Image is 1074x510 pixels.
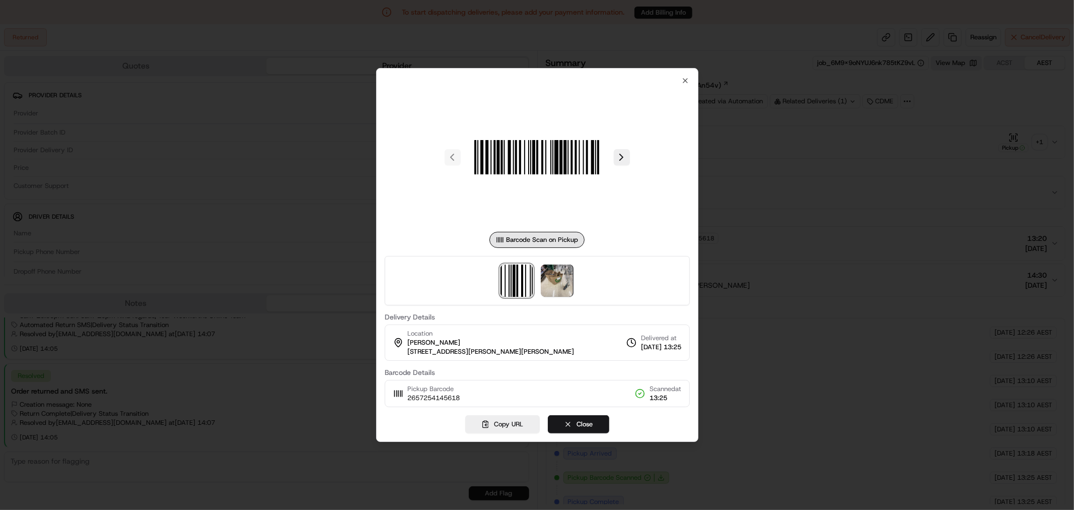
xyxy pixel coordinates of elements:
span: [PERSON_NAME] [407,338,460,347]
img: barcode_scan_on_pickup image [500,265,533,297]
span: Delivered at [640,334,681,343]
span: [DATE] 13:25 [640,343,681,352]
span: 13:25 [649,394,681,403]
div: Barcode Scan on Pickup [489,232,585,248]
span: Scanned at [649,385,681,394]
span: Pickup Barcode [407,385,460,394]
label: Delivery Details [385,313,690,321]
span: [STREET_ADDRESS][PERSON_NAME][PERSON_NAME] [407,347,574,356]
img: photo_proof_of_delivery image [541,265,573,297]
span: Location [407,329,433,338]
img: barcode_scan_on_pickup image [464,85,609,230]
label: Barcode Details [385,369,690,376]
button: Copy URL [465,415,539,433]
button: Close [547,415,609,433]
span: 2657254145618 [407,394,460,403]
